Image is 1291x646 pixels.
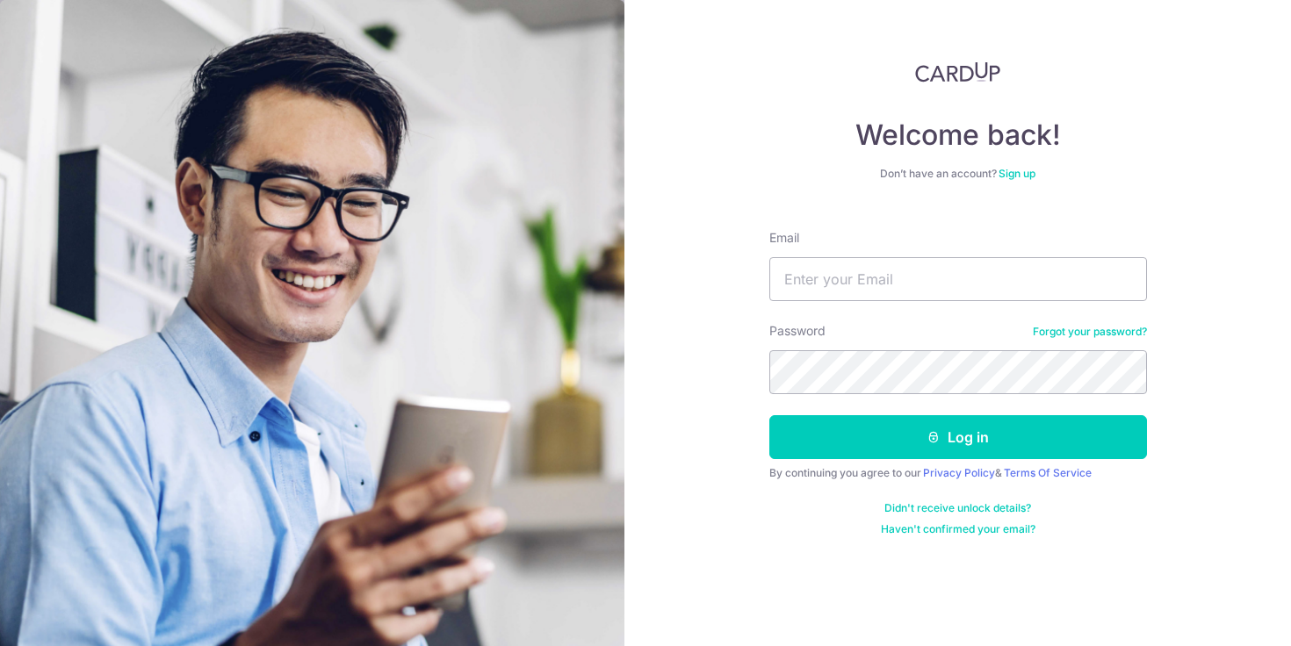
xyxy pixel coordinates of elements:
[999,167,1035,180] a: Sign up
[769,322,826,340] label: Password
[769,415,1147,459] button: Log in
[884,501,1031,515] a: Didn't receive unlock details?
[769,257,1147,301] input: Enter your Email
[769,229,799,247] label: Email
[915,61,1001,83] img: CardUp Logo
[769,466,1147,480] div: By continuing you agree to our &
[1033,325,1147,339] a: Forgot your password?
[1004,466,1092,479] a: Terms Of Service
[923,466,995,479] a: Privacy Policy
[769,167,1147,181] div: Don’t have an account?
[769,118,1147,153] h4: Welcome back!
[881,522,1035,536] a: Haven't confirmed your email?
